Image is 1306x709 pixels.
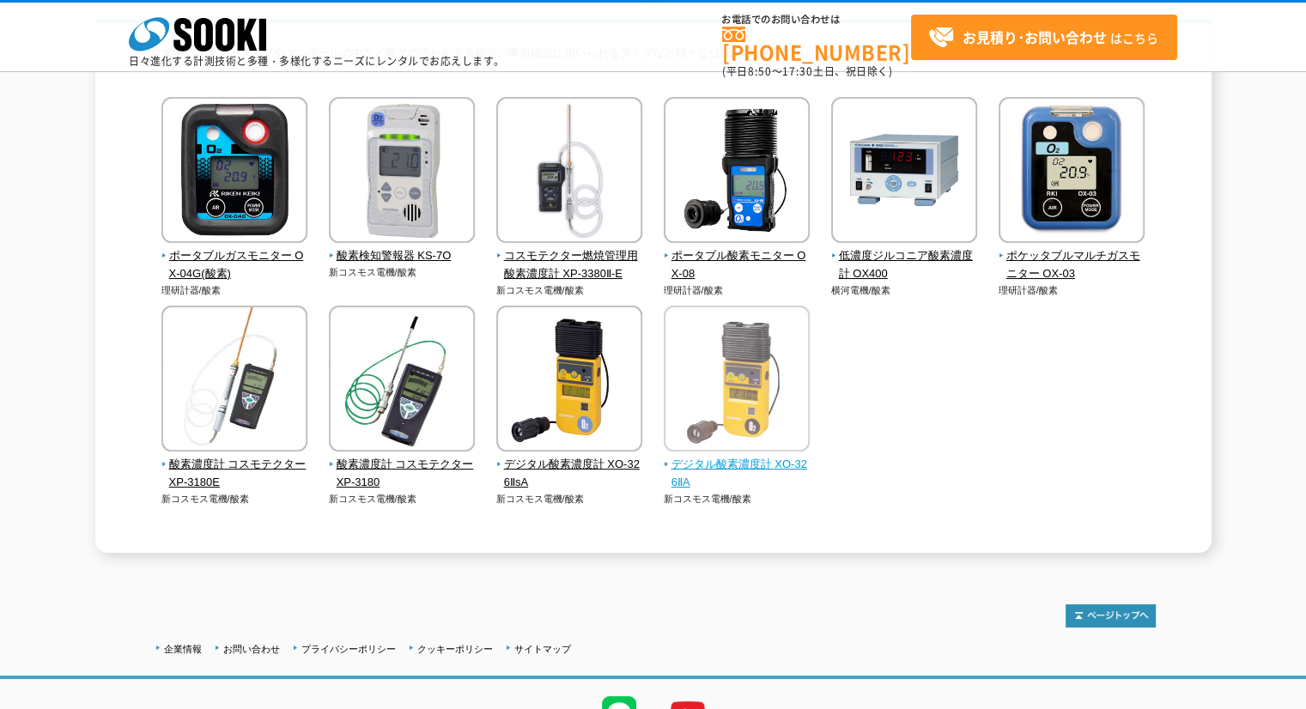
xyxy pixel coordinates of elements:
a: 企業情報 [164,644,202,654]
p: 日々進化する計測技術と多種・多様化するニーズにレンタルでお応えします。 [129,56,505,66]
img: 酸素検知警報器 KS-7O [329,97,475,247]
img: コスモテクター燃焼管理用酸素濃度計 XP-3380Ⅱ-E [496,97,642,247]
p: 理研計器/酸素 [664,283,811,298]
img: トップページへ [1066,604,1156,627]
a: ポータブル酸素モニター OX-08 [664,231,811,282]
span: ポータブルガスモニター OX-04G(酸素) [161,247,308,283]
strong: お見積り･お問い合わせ [963,27,1107,47]
span: (平日 ～ 土日、祝日除く) [722,64,892,79]
span: 酸素濃度計 コスモテクター XP-3180 [329,456,476,492]
img: ポータブル酸素モニター OX-08 [664,97,810,247]
span: 酸素検知警報器 KS-7O [329,247,476,265]
img: ポータブルガスモニター OX-04G(酸素) [161,97,307,247]
a: プライバシーポリシー [301,644,396,654]
img: 低濃度ジルコニア酸素濃度計 OX400 [831,97,977,247]
span: デジタル酸素濃度計 XO-326ⅡA [664,456,811,492]
p: 理研計器/酸素 [999,283,1145,298]
img: ポケッタブルマルチガスモニター OX-03 [999,97,1145,247]
p: 横河電機/酸素 [831,283,978,298]
img: 酸素濃度計 コスモテクター XP-3180 [329,306,475,456]
a: 低濃度ジルコニア酸素濃度計 OX400 [831,231,978,282]
img: 酸素濃度計 コスモテクター XP-3180E [161,306,307,456]
p: 新コスモス電機/酸素 [329,492,476,506]
span: デジタル酸素濃度計 XO-326ⅡsA [496,456,643,492]
img: デジタル酸素濃度計 XO-326ⅡsA [496,306,642,456]
a: コスモテクター燃焼管理用酸素濃度計 XP-3380Ⅱ-E [496,231,643,282]
span: 8:50 [748,64,772,79]
a: 酸素検知警報器 KS-7O [329,231,476,265]
span: 酸素濃度計 コスモテクター XP-3180E [161,456,308,492]
span: 低濃度ジルコニア酸素濃度計 OX400 [831,247,978,283]
a: お見積り･お問い合わせはこちら [911,15,1177,60]
p: 新コスモス電機/酸素 [496,283,643,298]
a: デジタル酸素濃度計 XO-326ⅡA [664,439,811,491]
span: ポケッタブルマルチガスモニター OX-03 [999,247,1145,283]
a: お問い合わせ [223,644,280,654]
span: 17:30 [782,64,813,79]
a: [PHONE_NUMBER] [722,27,911,62]
p: 新コスモス電機/酸素 [329,265,476,280]
a: デジタル酸素濃度計 XO-326ⅡsA [496,439,643,491]
a: サイトマップ [514,644,571,654]
p: 新コスモス電機/酸素 [664,492,811,506]
a: 酸素濃度計 コスモテクター XP-3180 [329,439,476,491]
p: 新コスモス電機/酸素 [161,492,308,506]
p: 新コスモス電機/酸素 [496,492,643,506]
span: コスモテクター燃焼管理用酸素濃度計 XP-3380Ⅱ-E [496,247,643,283]
img: デジタル酸素濃度計 XO-326ⅡA [664,306,810,456]
span: ポータブル酸素モニター OX-08 [664,247,811,283]
p: 理研計器/酸素 [161,283,308,298]
a: ポータブルガスモニター OX-04G(酸素) [161,231,308,282]
a: クッキーポリシー [417,644,493,654]
a: ポケッタブルマルチガスモニター OX-03 [999,231,1145,282]
span: はこちら [928,25,1158,51]
a: 酸素濃度計 コスモテクター XP-3180E [161,439,308,491]
span: お電話でのお問い合わせは [722,15,911,25]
